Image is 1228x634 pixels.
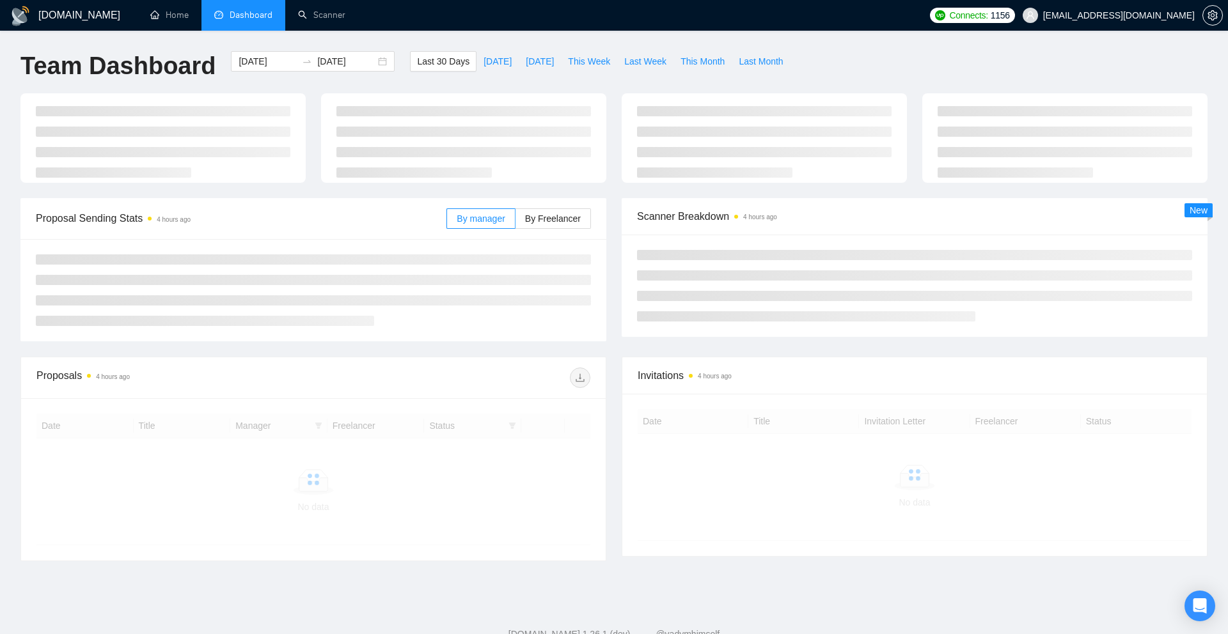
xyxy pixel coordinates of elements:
[302,56,312,66] span: to
[991,8,1010,22] span: 1156
[526,54,554,68] span: [DATE]
[96,373,130,380] time: 4 hours ago
[1202,5,1223,26] button: setting
[410,51,476,72] button: Last 30 Days
[673,51,732,72] button: This Month
[230,10,272,20] span: Dashboard
[617,51,673,72] button: Last Week
[624,54,666,68] span: Last Week
[417,54,469,68] span: Last 30 Days
[1202,10,1223,20] a: setting
[214,10,223,19] span: dashboard
[1185,591,1215,621] div: Open Intercom Messenger
[1026,11,1035,20] span: user
[561,51,617,72] button: This Week
[10,6,31,26] img: logo
[935,10,945,20] img: upwork-logo.png
[519,51,561,72] button: [DATE]
[638,367,1192,383] span: Invitations
[150,10,189,20] a: homeHome
[484,54,512,68] span: [DATE]
[36,210,446,226] span: Proposal Sending Stats
[36,367,313,388] div: Proposals
[457,213,505,224] span: By manager
[1203,10,1222,20] span: setting
[317,54,375,68] input: End date
[698,373,732,380] time: 4 hours ago
[732,51,790,72] button: Last Month
[20,51,216,81] h1: Team Dashboard
[239,54,297,68] input: Start date
[525,213,581,224] span: By Freelancer
[568,54,610,68] span: This Week
[739,54,783,68] span: Last Month
[949,8,988,22] span: Connects:
[157,216,191,223] time: 4 hours ago
[743,213,777,220] time: 4 hours ago
[476,51,519,72] button: [DATE]
[637,208,1192,224] span: Scanner Breakdown
[298,10,345,20] a: searchScanner
[681,54,725,68] span: This Month
[1190,205,1208,215] span: New
[302,56,312,66] span: swap-right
